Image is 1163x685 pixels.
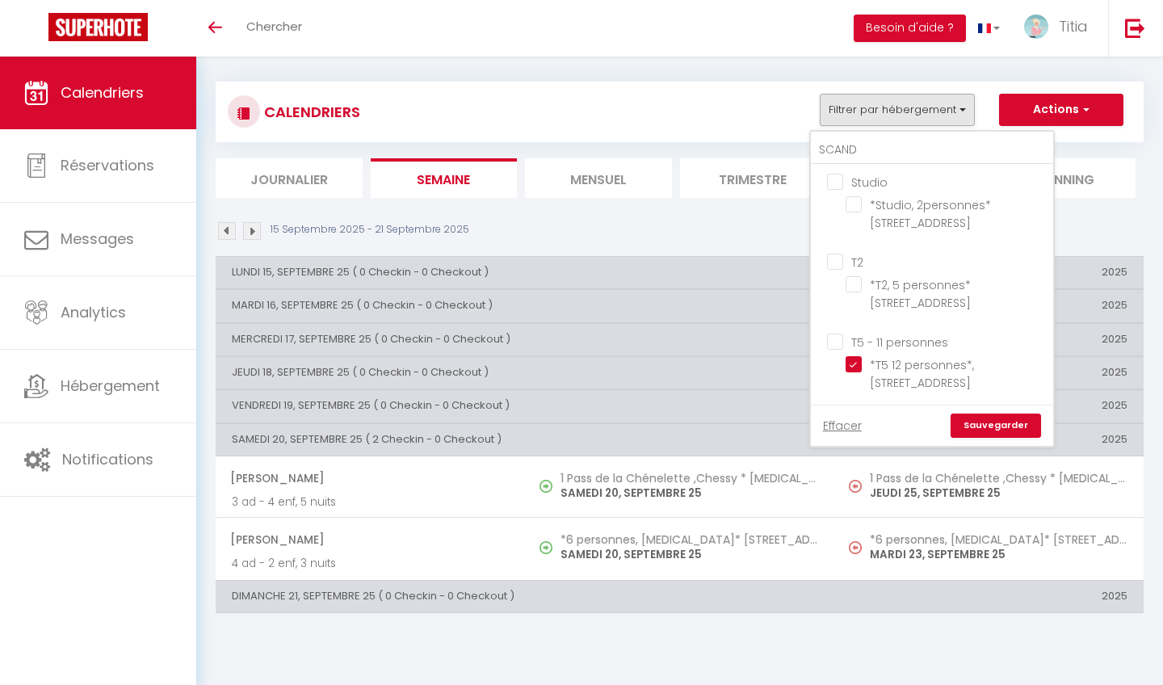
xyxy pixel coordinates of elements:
p: SAMEDI 20, SEPTEMBRE 25 [561,546,818,563]
span: Analytics [61,302,126,322]
p: SAMEDI 20, SEPTEMBRE 25 [561,485,818,502]
li: Mensuel [525,158,672,198]
th: VENDREDI 19, SEPTEMBRE 25 ( 0 Checkin - 0 Checkout ) [216,390,834,422]
span: Messages [61,229,134,249]
span: *Studio, 2personnes* [STREET_ADDRESS] [870,197,991,231]
a: Sauvegarder [951,414,1041,438]
span: *T5 12 personnes*, [STREET_ADDRESS] [870,357,974,391]
span: [PERSON_NAME] [230,524,509,555]
span: Hébergement [61,376,160,396]
li: Planning [989,158,1136,198]
input: Rechercher un logement... [811,136,1053,165]
li: Journalier [216,158,363,198]
button: Besoin d'aide ? [854,15,966,42]
span: Réservations [61,155,154,175]
p: 3 ad - 4 enf, 5 nuits [232,494,509,511]
p: 15 Septembre 2025 - 21 Septembre 2025 [271,222,469,237]
p: 4 ad - 2 enf, 3 nuits [232,555,509,572]
span: Chercher [246,18,302,35]
span: Titia [1059,16,1088,36]
h5: *6 personnes, [MEDICAL_DATA]* [STREET_ADDRESS][PERSON_NAME] [870,533,1127,546]
img: NO IMAGE [849,480,862,493]
a: Effacer [823,417,862,435]
img: logout [1125,18,1145,38]
span: Calendriers [61,82,144,103]
th: MARDI 16, SEPTEMBRE 25 ( 0 Checkin - 0 Checkout ) [216,290,834,322]
li: Trimestre [680,158,827,198]
h5: 1 Pass de la Chénelette ,Chessy * [MEDICAL_DATA], 7 personnes* [561,472,818,485]
li: Semaine [371,158,518,198]
th: MERCREDI 17, SEPTEMBRE 25 ( 0 Checkin - 0 Checkout ) [216,323,834,355]
h5: *6 personnes, [MEDICAL_DATA]* [STREET_ADDRESS][PERSON_NAME] [561,533,818,546]
span: *T2, 5 personnes* [STREET_ADDRESS] [870,277,971,311]
img: ... [1024,15,1048,39]
th: JEUDI 18, SEPTEMBRE 25 ( 0 Checkin - 0 Checkout ) [216,356,834,389]
button: Ouvrir le widget de chat LiveChat [13,6,61,55]
th: DIMANCHE 21, SEPTEMBRE 25 ( 0 Checkin - 0 Checkout ) [216,580,834,612]
button: Filtrer par hébergement [820,94,975,126]
h3: CALENDRIERS [260,94,360,130]
img: NO IMAGE [849,541,862,554]
span: [PERSON_NAME] [230,463,509,494]
th: SAMEDI 20, SEPTEMBRE 25 ( 2 Checkin - 0 Checkout ) [216,423,834,456]
img: Super Booking [48,13,148,41]
div: Filtrer par hébergement [809,130,1055,448]
p: JEUDI 25, SEPTEMBRE 25 [870,485,1127,502]
p: MARDI 23, SEPTEMBRE 25 [870,546,1127,563]
button: Actions [999,94,1123,126]
h5: 1 Pass de la Chénelette ,Chessy * [MEDICAL_DATA], 7 personnes* [870,472,1127,485]
span: Notifications [62,449,153,469]
th: 2025 [834,580,1144,612]
th: LUNDI 15, SEPTEMBRE 25 ( 0 Checkin - 0 Checkout ) [216,256,834,288]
